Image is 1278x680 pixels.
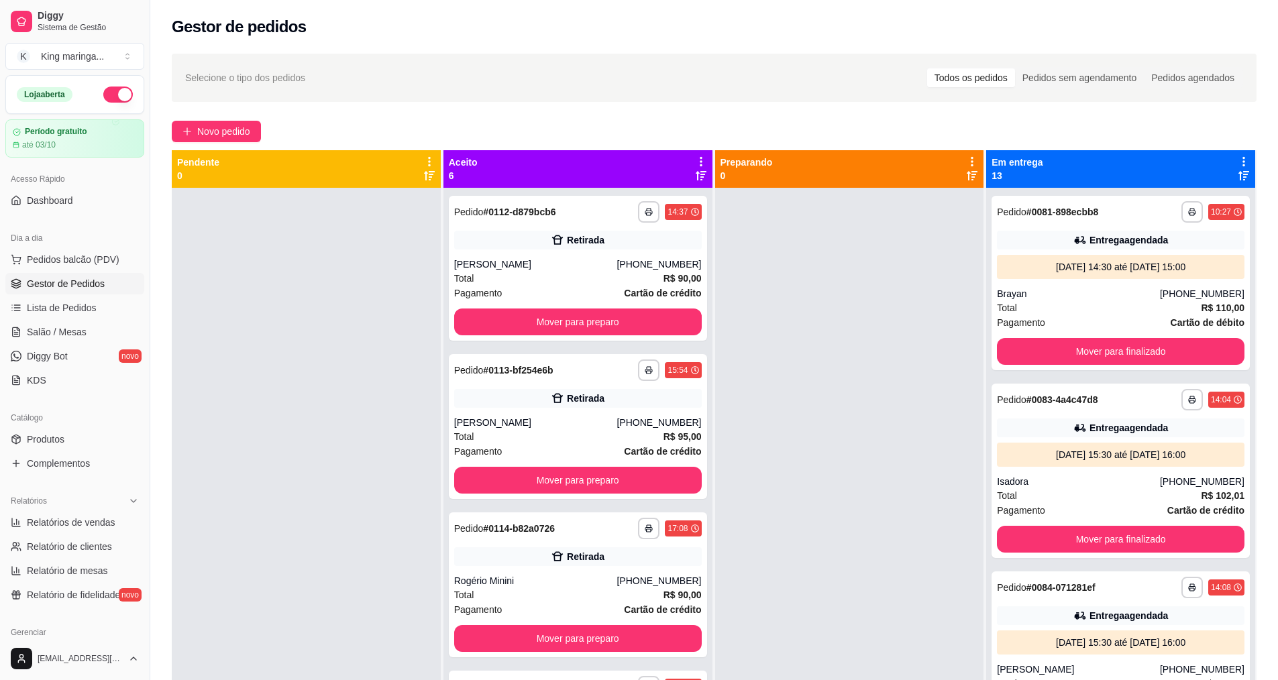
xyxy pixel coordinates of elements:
[185,70,305,85] span: Selecione o tipo dos pedidos
[567,392,604,405] div: Retirada
[5,407,144,429] div: Catálogo
[997,503,1045,518] span: Pagamento
[454,523,484,534] span: Pedido
[17,87,72,102] div: Loja aberta
[997,207,1026,217] span: Pedido
[5,249,144,270] button: Pedidos balcão (PDV)
[25,127,87,137] article: Período gratuito
[1211,394,1231,405] div: 14:04
[454,444,502,459] span: Pagamento
[27,301,97,315] span: Lista de Pedidos
[1211,582,1231,593] div: 14:08
[5,429,144,450] a: Produtos
[1160,475,1244,488] div: [PHONE_NUMBER]
[927,68,1015,87] div: Todos os pedidos
[38,10,139,22] span: Diggy
[197,124,250,139] span: Novo pedido
[997,582,1026,593] span: Pedido
[567,550,604,563] div: Retirada
[5,512,144,533] a: Relatórios de vendas
[454,602,502,617] span: Pagamento
[27,277,105,290] span: Gestor de Pedidos
[5,584,144,606] a: Relatório de fidelidadenovo
[668,207,688,217] div: 14:37
[624,604,701,615] strong: Cartão de crédito
[992,169,1043,182] p: 13
[483,523,555,534] strong: # 0114-b82a0726
[27,588,120,602] span: Relatório de fidelidade
[454,467,702,494] button: Mover para preparo
[997,315,1045,330] span: Pagamento
[27,194,73,207] span: Dashboard
[624,288,701,298] strong: Cartão de crédito
[1002,636,1239,649] div: [DATE] 15:30 até [DATE] 16:00
[27,349,68,363] span: Diggy Bot
[5,5,144,38] a: DiggySistema de Gestão
[454,574,617,587] div: Rogério Minini
[454,286,502,300] span: Pagamento
[1160,287,1244,300] div: [PHONE_NUMBER]
[5,43,144,70] button: Select a team
[27,374,46,387] span: KDS
[1144,68,1242,87] div: Pedidos agendados
[997,488,1017,503] span: Total
[1026,207,1098,217] strong: # 0081-898ecbb8
[1167,505,1244,516] strong: Cartão de crédito
[5,297,144,319] a: Lista de Pedidos
[172,16,307,38] h2: Gestor de pedidos
[11,496,47,506] span: Relatórios
[663,589,702,600] strong: R$ 90,00
[997,338,1244,365] button: Mover para finalizado
[103,87,133,103] button: Alterar Status
[1089,609,1168,622] div: Entrega agendada
[27,433,64,446] span: Produtos
[992,156,1043,169] p: Em entrega
[5,370,144,391] a: KDS
[454,429,474,444] span: Total
[27,325,87,339] span: Salão / Mesas
[997,526,1244,553] button: Mover para finalizado
[5,168,144,190] div: Acesso Rápido
[172,121,261,142] button: Novo pedido
[1015,68,1144,87] div: Pedidos sem agendamento
[617,258,701,271] div: [PHONE_NUMBER]
[454,625,702,652] button: Mover para preparo
[997,394,1026,405] span: Pedido
[1160,663,1244,676] div: [PHONE_NUMBER]
[5,273,144,294] a: Gestor de Pedidos
[177,169,219,182] p: 0
[1002,448,1239,461] div: [DATE] 15:30 até [DATE] 16:00
[663,273,702,284] strong: R$ 90,00
[668,365,688,376] div: 15:54
[1089,421,1168,435] div: Entrega agendada
[449,169,478,182] p: 6
[1211,207,1231,217] div: 10:27
[27,540,112,553] span: Relatório de clientes
[617,574,701,587] div: [PHONE_NUMBER]
[454,416,617,429] div: [PERSON_NAME]
[454,587,474,602] span: Total
[182,127,192,136] span: plus
[5,536,144,557] a: Relatório de clientes
[27,564,108,577] span: Relatório de mesas
[1171,317,1244,328] strong: Cartão de débito
[1026,394,1098,405] strong: # 0083-4a4c47d8
[1002,260,1239,274] div: [DATE] 14:30 até [DATE] 15:00
[483,365,553,376] strong: # 0113-bf254e6b
[721,169,773,182] p: 0
[1201,490,1244,501] strong: R$ 102,01
[997,475,1160,488] div: Isadora
[5,190,144,211] a: Dashboard
[41,50,104,63] div: King maringa ...
[22,139,56,150] article: até 03/10
[5,453,144,474] a: Complementos
[1026,582,1096,593] strong: # 0084-071281ef
[624,446,701,457] strong: Cartão de crédito
[668,523,688,534] div: 17:08
[454,308,702,335] button: Mover para preparo
[5,622,144,643] div: Gerenciar
[721,156,773,169] p: Preparando
[5,560,144,581] a: Relatório de mesas
[27,457,90,470] span: Complementos
[27,516,115,529] span: Relatórios de vendas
